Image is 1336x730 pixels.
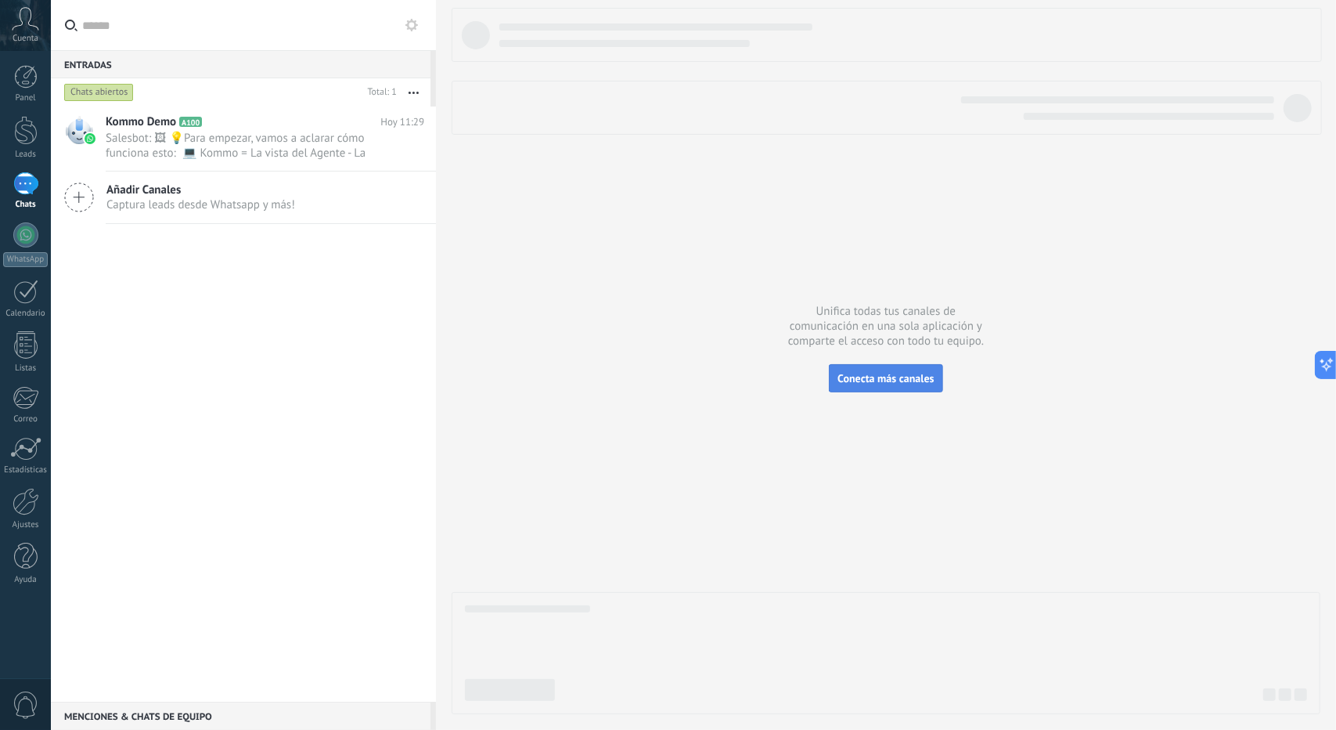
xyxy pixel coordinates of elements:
[397,78,430,107] button: Más
[829,364,942,392] button: Conecta más canales
[3,150,49,160] div: Leads
[3,575,49,585] div: Ayuda
[380,114,424,130] span: Hoy 11:29
[3,252,48,267] div: WhatsApp
[106,182,295,197] span: Añadir Canales
[362,85,397,100] div: Total: 1
[106,114,176,130] span: Kommo Demo
[51,702,430,730] div: Menciones & Chats de equipo
[3,200,49,210] div: Chats
[64,83,134,102] div: Chats abiertos
[3,93,49,103] div: Panel
[51,107,436,171] a: Kommo Demo A100 Hoy 11:29 Salesbot: 🖼 💡Para empezar, vamos a aclarar cómo funciona esto: 💻 Kommo ...
[106,197,295,212] span: Captura leads desde Whatsapp y más!
[106,131,394,161] span: Salesbot: 🖼 💡Para empezar, vamos a aclarar cómo funciona esto: 💻 Kommo = La vista del Agente - La...
[3,414,49,425] div: Correo
[85,133,95,144] img: waba.svg
[3,363,49,374] div: Listas
[837,371,934,385] span: Conecta más canales
[13,34,38,44] span: Cuenta
[3,309,49,319] div: Calendario
[179,117,202,127] span: A100
[3,465,49,475] div: Estadísticas
[51,50,430,78] div: Entradas
[3,520,49,530] div: Ajustes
